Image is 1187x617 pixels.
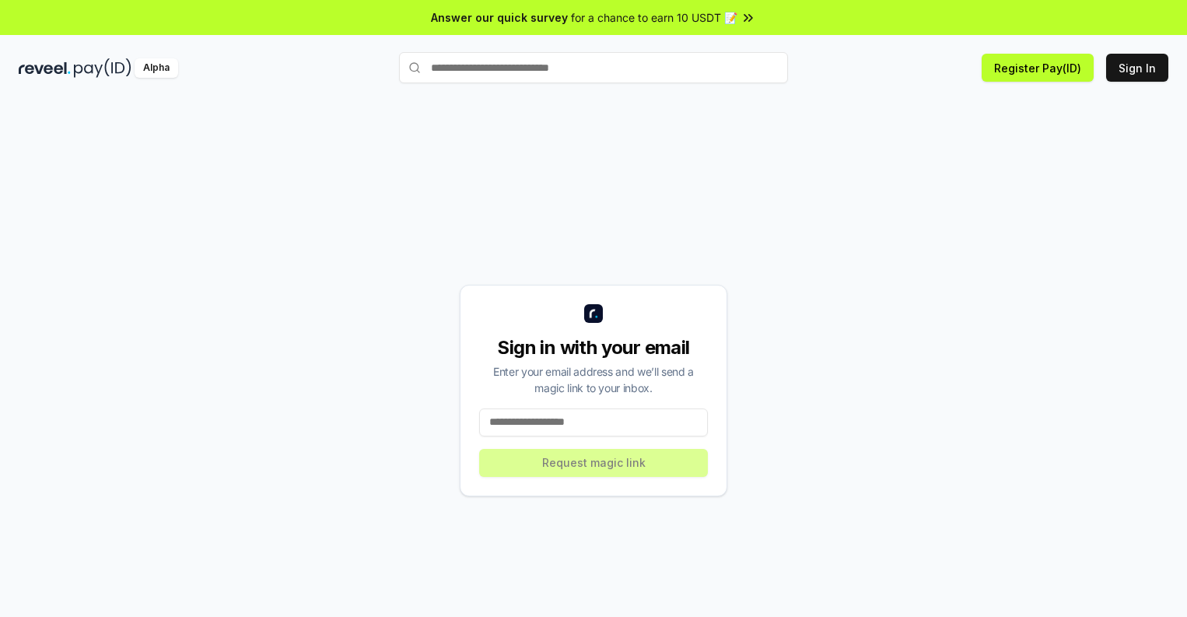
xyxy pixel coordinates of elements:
div: Sign in with your email [479,335,708,360]
div: Alpha [135,58,178,78]
button: Sign In [1106,54,1168,82]
img: logo_small [584,304,603,323]
div: Enter your email address and we’ll send a magic link to your inbox. [479,363,708,396]
img: reveel_dark [19,58,71,78]
span: Answer our quick survey [431,9,568,26]
img: pay_id [74,58,131,78]
button: Register Pay(ID) [982,54,1094,82]
span: for a chance to earn 10 USDT 📝 [571,9,737,26]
